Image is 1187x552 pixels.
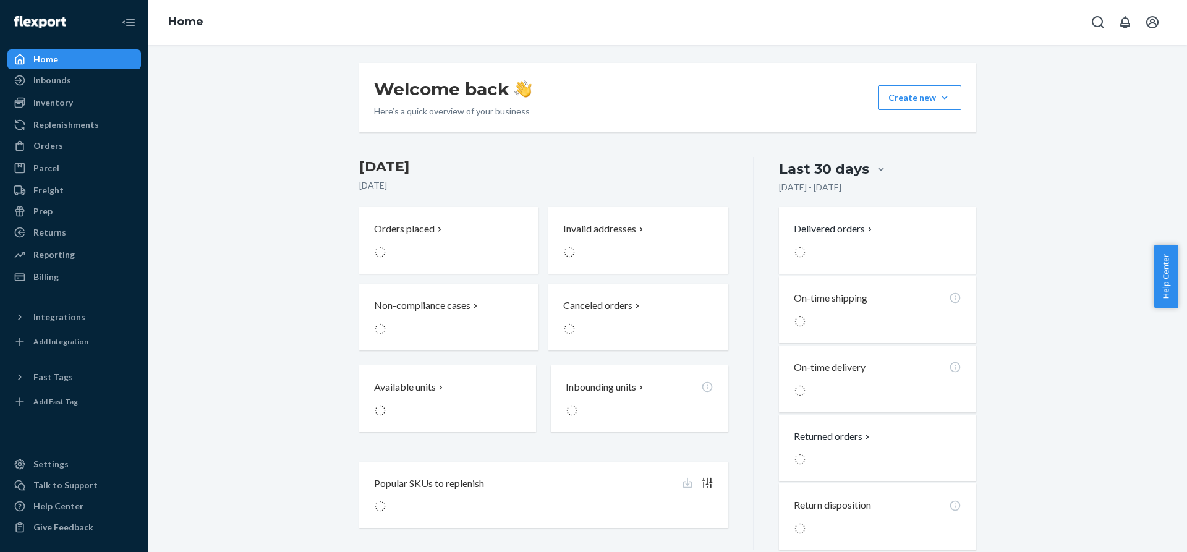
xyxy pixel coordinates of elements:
[794,360,866,375] p: On-time delivery
[7,245,141,265] a: Reporting
[359,179,728,192] p: [DATE]
[1154,245,1178,308] button: Help Center
[566,380,636,394] p: Inbounding units
[14,16,66,28] img: Flexport logo
[794,430,872,444] button: Returned orders
[7,70,141,90] a: Inbounds
[794,291,867,305] p: On-time shipping
[779,159,869,179] div: Last 30 days
[7,496,141,516] a: Help Center
[1140,10,1165,35] button: Open account menu
[33,479,98,491] div: Talk to Support
[33,521,93,533] div: Give Feedback
[33,140,63,152] div: Orders
[7,49,141,69] a: Home
[563,299,632,313] p: Canceled orders
[168,15,203,28] a: Home
[374,78,532,100] h1: Welcome back
[7,223,141,242] a: Returns
[878,85,961,110] button: Create new
[359,284,538,350] button: Non-compliance cases
[33,500,83,512] div: Help Center
[7,475,141,495] button: Talk to Support
[359,365,536,432] button: Available units
[7,267,141,287] a: Billing
[548,207,728,274] button: Invalid addresses
[33,336,88,347] div: Add Integration
[7,307,141,327] button: Integrations
[7,136,141,156] a: Orders
[33,74,71,87] div: Inbounds
[33,458,69,470] div: Settings
[374,380,436,394] p: Available units
[7,115,141,135] a: Replenishments
[7,517,141,537] button: Give Feedback
[7,367,141,387] button: Fast Tags
[33,271,59,283] div: Billing
[794,222,875,236] button: Delivered orders
[7,93,141,113] a: Inventory
[514,80,532,98] img: hand-wave emoji
[7,202,141,221] a: Prep
[7,332,141,352] a: Add Integration
[548,284,728,350] button: Canceled orders
[794,498,871,512] p: Return disposition
[779,181,841,193] p: [DATE] - [DATE]
[33,53,58,66] div: Home
[7,180,141,200] a: Freight
[33,396,78,407] div: Add Fast Tag
[33,205,53,218] div: Prep
[33,311,85,323] div: Integrations
[33,226,66,239] div: Returns
[374,105,532,117] p: Here’s a quick overview of your business
[7,158,141,178] a: Parcel
[374,477,484,491] p: Popular SKUs to replenish
[359,157,728,177] h3: [DATE]
[1086,10,1110,35] button: Open Search Box
[374,299,470,313] p: Non-compliance cases
[33,96,73,109] div: Inventory
[116,10,141,35] button: Close Navigation
[1113,10,1138,35] button: Open notifications
[359,207,538,274] button: Orders placed
[158,4,213,40] ol: breadcrumbs
[551,365,728,432] button: Inbounding units
[7,454,141,474] a: Settings
[33,119,99,131] div: Replenishments
[33,162,59,174] div: Parcel
[33,371,73,383] div: Fast Tags
[374,222,435,236] p: Orders placed
[33,184,64,197] div: Freight
[33,248,75,261] div: Reporting
[563,222,636,236] p: Invalid addresses
[7,392,141,412] a: Add Fast Tag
